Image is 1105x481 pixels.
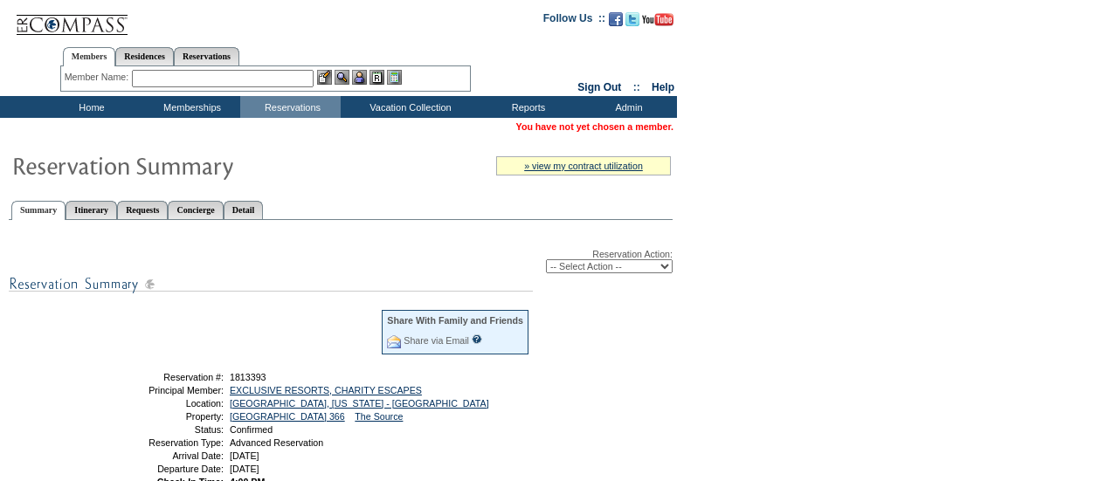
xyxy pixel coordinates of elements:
td: Home [39,96,140,118]
img: Reservaton Summary [11,148,361,182]
div: Reservation Action: [9,249,673,273]
td: Reports [476,96,577,118]
span: Confirmed [230,424,273,435]
span: Advanced Reservation [230,437,323,448]
img: b_edit.gif [317,70,332,85]
img: Become our fan on Facebook [609,12,623,26]
td: Arrival Date: [99,450,224,461]
span: :: [633,81,640,93]
img: Follow us on Twitter [625,12,639,26]
a: Subscribe to our YouTube Channel [642,17,673,28]
td: Status: [99,424,224,435]
a: Share via Email [404,335,469,346]
td: Principal Member: [99,385,224,395]
td: Vacation Collection [341,96,476,118]
a: Reservations [174,47,239,65]
a: Sign Out [577,81,621,93]
a: The Source [355,411,403,422]
a: Requests [117,201,168,219]
img: Subscribe to our YouTube Channel [642,13,673,26]
td: Reservation #: [99,372,224,382]
img: subTtlResSummary.gif [9,273,533,295]
span: [DATE] [230,464,259,474]
td: Reservations [240,96,341,118]
img: Reservations [369,70,384,85]
a: Follow us on Twitter [625,17,639,28]
a: Concierge [168,201,223,219]
a: Help [652,81,674,93]
a: Itinerary [66,201,117,219]
input: What is this? [472,334,482,344]
a: Summary [11,201,66,220]
img: b_calculator.gif [387,70,402,85]
img: View [335,70,349,85]
a: Members [63,47,116,66]
td: Memberships [140,96,240,118]
span: 1813393 [230,372,266,382]
a: [GEOGRAPHIC_DATA], [US_STATE] - [GEOGRAPHIC_DATA] [230,398,489,409]
a: Detail [224,201,264,219]
a: [GEOGRAPHIC_DATA] 366 [230,411,345,422]
td: Reservation Type: [99,437,224,448]
div: Share With Family and Friends [387,315,523,326]
td: Admin [577,96,677,118]
span: You have not yet chosen a member. [516,121,673,132]
td: Follow Us :: [543,10,605,31]
td: Location: [99,398,224,409]
a: Residences [115,47,174,65]
a: » view my contract utilization [524,161,643,171]
td: Departure Date: [99,464,224,474]
td: Property: [99,411,224,422]
img: Impersonate [352,70,367,85]
span: [DATE] [230,450,259,461]
div: Member Name: [65,70,132,85]
a: EXCLUSIVE RESORTS, CHARITY ESCAPES [230,385,422,395]
a: Become our fan on Facebook [609,17,623,28]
